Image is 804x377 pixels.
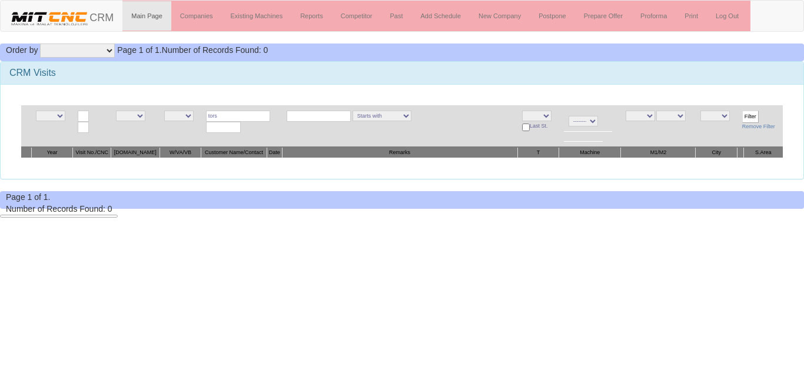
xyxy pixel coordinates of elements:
span: Page 1 of 1. [6,192,51,202]
img: header.png [9,9,89,27]
a: Main Page [122,1,171,31]
th: Date [267,147,282,158]
th: [DOMAIN_NAME] [111,147,160,158]
th: T [517,147,559,158]
td: Last St. [517,105,559,147]
th: M1/M2 [621,147,696,158]
a: Past [381,1,411,31]
a: Competitor [332,1,381,31]
a: Prepare Offer [575,1,632,31]
a: New Company [470,1,530,31]
th: City [696,147,737,158]
span: Page 1 of 1. [117,45,162,55]
a: Postpone [530,1,574,31]
input: Filter [742,111,759,123]
span: Number of Records Found: 0 [6,204,112,213]
th: Customer Name/Contact [201,147,267,158]
a: Remove Filter [742,124,775,129]
a: CRM [1,1,122,30]
a: Proforma [632,1,676,31]
th: Remarks [282,147,517,158]
a: Existing Machines [222,1,292,31]
th: Year [31,147,73,158]
th: Machine [559,147,621,158]
a: Companies [171,1,222,31]
th: S.Area [743,147,783,158]
th: Visit No./CNC [73,147,111,158]
a: Add Schedule [412,1,470,31]
a: Print [676,1,707,31]
th: W/VA/VB [160,147,201,158]
a: Reports [291,1,332,31]
a: Log Out [707,1,747,31]
h3: CRM Visits [9,68,795,78]
span: Number of Records Found: 0 [117,45,268,55]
